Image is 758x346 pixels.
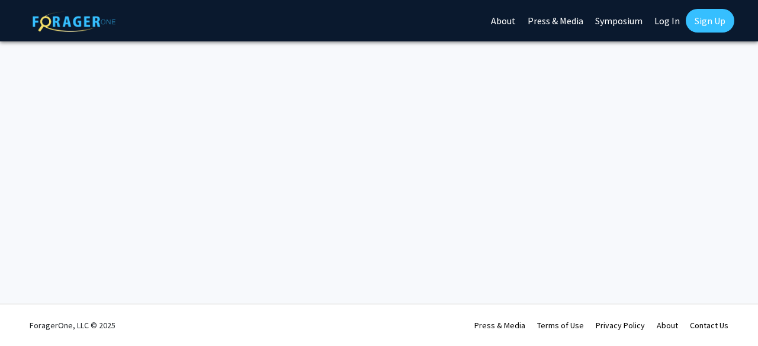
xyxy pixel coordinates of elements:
a: Privacy Policy [596,320,645,331]
a: About [657,320,678,331]
a: Terms of Use [537,320,584,331]
div: ForagerOne, LLC © 2025 [30,305,115,346]
a: Contact Us [690,320,728,331]
a: Sign Up [686,9,734,33]
img: ForagerOne Logo [33,11,115,32]
a: Press & Media [474,320,525,331]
